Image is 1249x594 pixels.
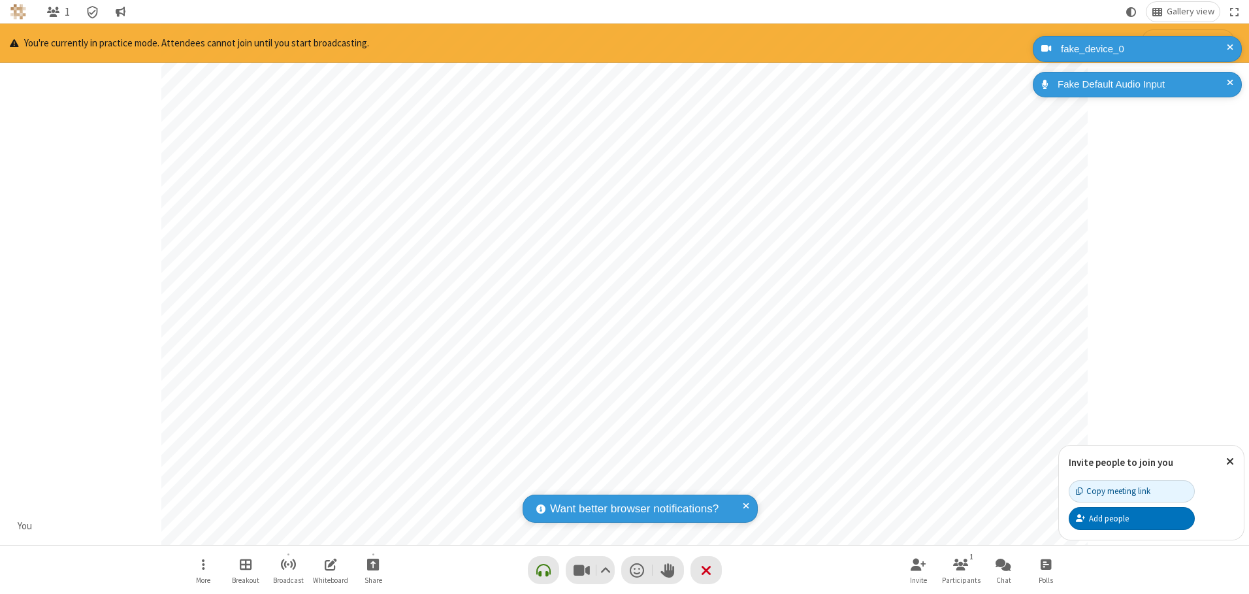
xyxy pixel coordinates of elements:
span: Participants [942,576,981,584]
div: fake_device_0 [1056,42,1232,57]
div: Copy meeting link [1076,485,1150,497]
button: Video setting [596,556,614,584]
span: Breakout [232,576,259,584]
button: Send a reaction [621,556,653,584]
span: More [196,576,210,584]
button: Raise hand [653,556,684,584]
button: Close popover [1216,446,1244,478]
button: Open participant list [941,552,981,589]
span: Gallery view [1167,7,1214,17]
button: Start sharing [353,552,393,589]
div: 1 [966,551,977,563]
span: Polls [1039,576,1053,584]
button: Open shared whiteboard [311,552,350,589]
span: Share [365,576,382,584]
div: You [13,519,37,534]
button: End or leave meeting [690,556,722,584]
button: Fullscreen [1225,2,1244,22]
label: Invite people to join you [1069,456,1173,469]
button: Start broadcast [268,552,308,589]
p: You're currently in practice mode. Attendees cannot join until you start broadcasting. [10,36,369,51]
button: Invite participants (Alt+I) [899,552,938,589]
span: Invite [910,576,927,584]
span: Broadcast [273,576,304,584]
button: Open menu [184,552,223,589]
button: Change layout [1146,2,1220,22]
button: Manage Breakout Rooms [226,552,265,589]
button: Copy meeting link [1069,480,1195,503]
span: Whiteboard [313,576,348,584]
button: Using system theme [1121,2,1142,22]
img: QA Selenium DO NOT DELETE OR CHANGE [10,4,26,20]
div: Meeting details Encryption enabled [80,2,105,22]
button: Conversation [110,2,131,22]
div: Fake Default Audio Input [1053,77,1232,92]
span: 1 [65,6,70,18]
button: Open participant list [41,2,75,22]
span: Want better browser notifications? [550,501,719,518]
span: Chat [996,576,1011,584]
button: Connect your audio [528,556,559,584]
button: Stop video (Alt+V) [566,556,615,584]
button: Open poll [1026,552,1065,589]
button: Start broadcasting [1141,29,1235,57]
button: Open chat [984,552,1023,589]
button: Add people [1069,507,1195,529]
